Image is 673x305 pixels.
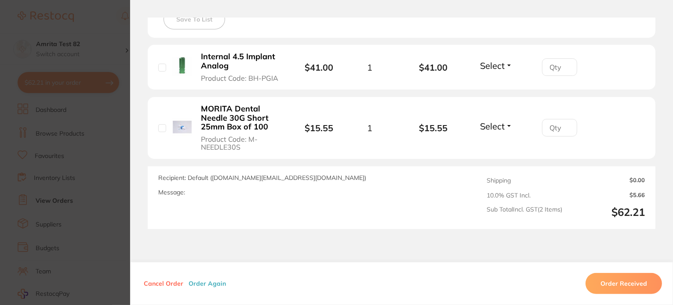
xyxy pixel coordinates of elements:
input: Qty [542,58,577,76]
input: Qty [542,119,577,136]
button: Order Again [186,280,229,287]
span: 1 [367,123,373,133]
span: Select [480,121,505,132]
span: 10.0 % GST Incl. [487,192,562,199]
button: Internal 4.5 Implant Analog Product Code: BH-PGIA [198,52,286,83]
output: $0.00 [569,177,645,185]
span: Product Code: BH-PGIA [201,74,278,82]
span: 1 [367,62,373,72]
button: Select [477,60,515,71]
button: Cancel Order [141,280,186,287]
output: $62.21 [569,206,645,219]
span: Select [480,60,505,71]
span: Product Code: M-NEEDLE30S [201,135,284,151]
span: Shipping [487,177,511,184]
button: Select [477,121,515,132]
button: Save To List [164,9,225,29]
b: $41.00 [401,62,465,72]
button: Order Received [586,273,662,294]
b: Internal 4.5 Implant Analog [201,52,284,70]
img: MORITA Dental Needle 30G Short 25mm Box of 100 [173,118,192,136]
button: MORITA Dental Needle 30G Short 25mm Box of 100 Product Code: M-NEEDLE30S [198,104,286,152]
span: Sub Total Incl. GST ( 2 Items) [487,206,562,219]
output: $5.66 [569,192,645,199]
b: $15.55 [305,122,333,133]
b: $15.55 [401,123,465,133]
label: Message: [158,189,185,196]
span: Recipient: Default ( [DOMAIN_NAME][EMAIL_ADDRESS][DOMAIN_NAME] ) [158,174,366,182]
b: $41.00 [305,62,333,73]
img: Internal 4.5 Implant Analog [173,57,192,76]
b: MORITA Dental Needle 30G Short 25mm Box of 100 [201,104,284,132]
